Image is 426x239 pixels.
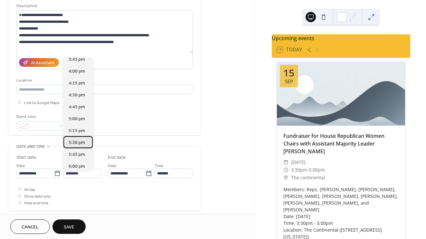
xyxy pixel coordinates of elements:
[16,3,192,9] div: Description
[19,58,59,67] button: AI Assistant
[155,163,164,169] span: Time
[291,158,306,166] span: [DATE]
[283,166,289,174] div: ​
[24,200,49,207] span: Hide end time
[16,154,36,161] div: Start date
[22,224,39,231] span: Cancel
[24,186,35,193] span: All day
[307,166,309,174] span: -
[69,139,85,146] span: 5:30 pm
[69,163,85,170] span: 6:00 pm
[69,92,85,99] span: 4:30 pm
[69,104,85,111] span: 4:45 pm
[16,77,192,84] div: Location
[69,116,85,122] span: 5:00 pm
[24,193,51,200] span: Show date only
[309,166,325,174] span: 5:00pm
[69,56,85,63] span: 3:45 pm
[31,60,54,66] div: AI Assistant
[277,132,405,155] div: Fundraiser for House Republican Women Chairs with Assistant Majority Leader [PERSON_NAME]
[283,158,289,166] div: ​
[285,79,293,84] div: Sep
[52,219,86,234] button: Save
[291,174,325,181] span: The continental
[16,143,45,150] span: Date and time
[10,219,50,234] button: Cancel
[69,80,85,87] span: 4:15 pm
[16,113,65,120] div: Event color
[69,151,85,158] span: 5:45 pm
[69,128,85,134] span: 5:15 pm
[283,68,294,78] div: 15
[291,166,307,174] span: 3:30pm
[64,224,74,231] span: Save
[63,163,72,169] span: Time
[272,34,410,42] div: Upcoming events
[16,163,25,169] span: Date
[108,163,117,169] span: Date
[69,68,85,75] span: 4:00 pm
[283,174,289,181] div: ​
[108,154,126,161] div: End date
[24,100,60,106] span: Link to Google Maps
